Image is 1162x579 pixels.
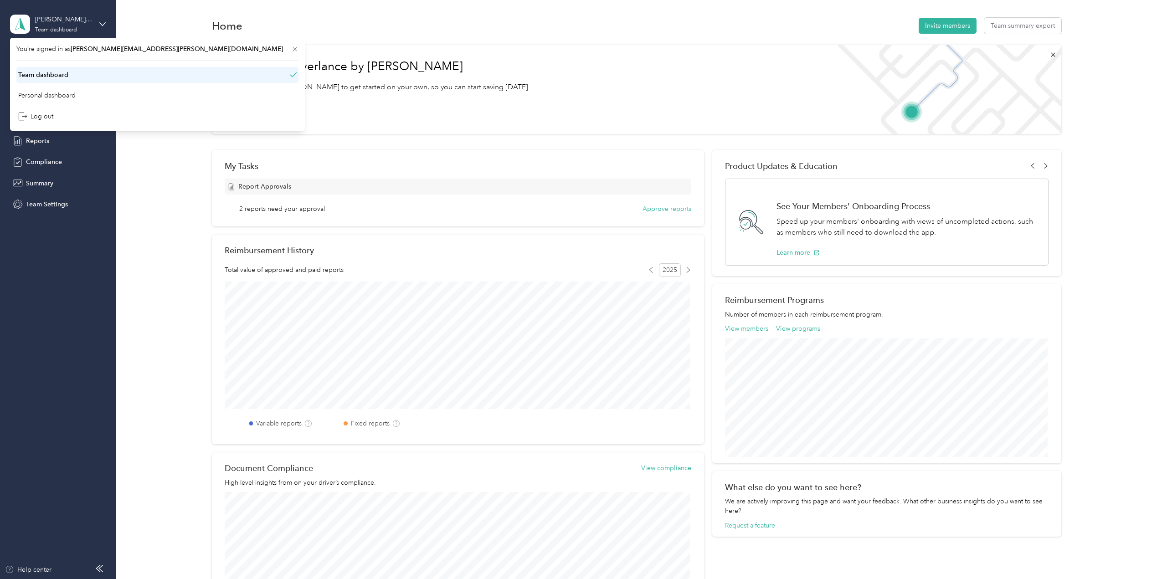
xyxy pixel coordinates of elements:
[643,204,691,214] button: Approve reports
[725,521,775,530] button: Request a feature
[351,419,390,428] label: Fixed reports
[725,161,838,171] span: Product Updates & Education
[225,82,530,93] p: Read our step-by-[PERSON_NAME] to get started on your own, so you can start saving [DATE].
[26,157,62,167] span: Compliance
[256,419,302,428] label: Variable reports
[5,565,51,574] button: Help center
[16,44,298,54] span: You’re signed in as
[225,161,691,171] div: My Tasks
[225,265,344,275] span: Total value of approved and paid reports
[725,497,1049,516] div: We are actively improving this page and want your feedback. What other business insights do you w...
[225,59,530,74] h1: Welcome to Everlance by [PERSON_NAME]
[725,295,1049,305] h2: Reimbursement Programs
[828,45,1061,134] img: Welcome to everlance
[212,21,242,31] h1: Home
[776,248,820,257] button: Learn more
[659,263,681,277] span: 2025
[18,91,76,100] div: Personal dashboard
[238,182,291,191] span: Report Approvals
[984,18,1061,34] button: Team summary export
[225,246,314,255] h2: Reimbursement History
[18,70,68,80] div: Team dashboard
[776,324,820,333] button: View programs
[71,45,283,53] span: [PERSON_NAME][EMAIL_ADDRESS][PERSON_NAME][DOMAIN_NAME]
[776,216,1039,238] p: Speed up your members' onboarding with views of uncompleted actions, such as members who still ne...
[641,463,691,473] button: View compliance
[776,201,1039,211] h1: See Your Members' Onboarding Process
[18,112,53,121] div: Log out
[725,310,1049,319] p: Number of members in each reimbursement program.
[725,482,1049,492] div: What else do you want to see here?
[725,324,768,333] button: View members
[35,15,92,24] div: [PERSON_NAME][EMAIL_ADDRESS][PERSON_NAME][DOMAIN_NAME]
[26,136,49,146] span: Reports
[919,18,977,34] button: Invite members
[225,463,313,473] h2: Document Compliance
[239,204,325,214] span: 2 reports need your approval
[26,179,53,188] span: Summary
[26,200,68,209] span: Team Settings
[35,27,77,33] div: Team dashboard
[1111,528,1162,579] iframe: Everlance-gr Chat Button Frame
[225,478,691,487] p: High level insights from on your driver’s compliance.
